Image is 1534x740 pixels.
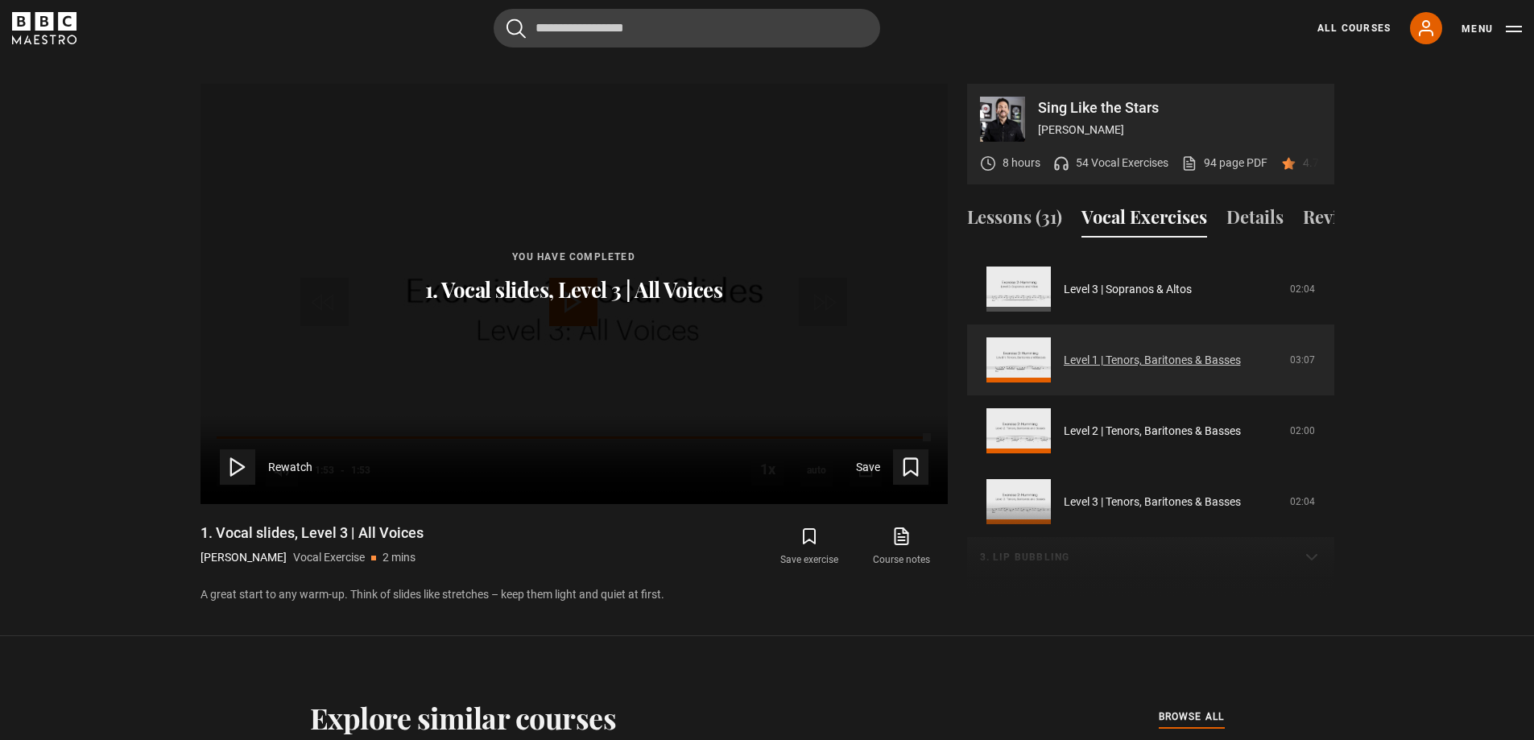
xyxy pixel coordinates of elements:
p: You have completed [425,250,723,264]
span: browse all [1159,709,1225,725]
p: A great start to any warm-up. Think of slides like stretches – keep them light and quiet at first. [201,586,948,603]
button: Save exercise [763,523,855,570]
button: Reviews (60) [1303,204,1404,238]
p: 8 hours [1003,155,1040,172]
p: 2 mins [382,549,416,566]
h1: 1. Vocal slides, Level 3 | All Voices [201,523,424,543]
button: Details [1226,204,1284,238]
p: [PERSON_NAME] [201,549,287,566]
svg: BBC Maestro [12,12,76,44]
a: Level 1 | Tenors, Baritones & Basses [1064,352,1241,369]
p: 1. Vocal slides, Level 3 | All Voices [425,277,723,303]
a: 94 page PDF [1181,155,1267,172]
button: Rewatch [220,449,312,485]
a: Level 3 | Tenors, Baritones & Basses [1064,494,1241,511]
span: Save [856,459,880,476]
button: Save [856,449,928,485]
button: Toggle navigation [1462,21,1522,37]
a: Level 3 | Sopranos & Altos [1064,281,1192,298]
p: Sing Like the Stars [1038,101,1321,115]
h2: Explore similar courses [310,701,617,734]
a: Level 2 | Tenors, Baritones & Basses [1064,423,1241,440]
p: 54 Vocal Exercises [1076,155,1168,172]
span: Rewatch [268,459,312,476]
button: Vocal Exercises [1081,204,1207,238]
button: Submit the search query [507,19,526,39]
button: Lessons (31) [967,204,1062,238]
a: Course notes [855,523,947,570]
p: [PERSON_NAME] [1038,122,1321,138]
input: Search [494,9,880,48]
a: browse all [1159,709,1225,726]
a: All Courses [1317,21,1391,35]
p: Vocal Exercise [293,549,365,566]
